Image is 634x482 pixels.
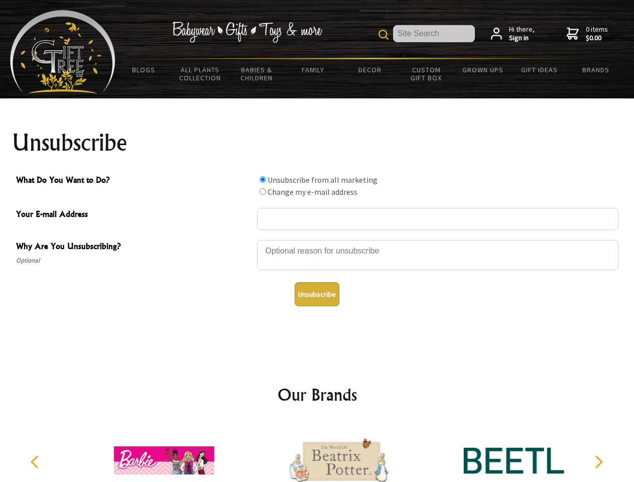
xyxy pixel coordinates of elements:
a: Hi there,Sign in [491,25,535,43]
strong: $0.00 [586,34,608,43]
label: Unsubscribe from all marketing [268,175,377,185]
button: Unsubscribe [295,282,339,306]
a: Grown Ups [454,59,511,80]
span: What Do You Want to Do? [16,174,252,188]
a: Decor [341,59,398,80]
h1: Unsubscribe [12,131,622,155]
strong: Sign in [509,34,535,43]
a: Gift Ideas [511,59,568,80]
img: Babywear - Gifts - Toys & more [172,22,322,43]
button: Previous [25,451,47,473]
input: What Do You Want to Do? [260,188,266,195]
h2: Our Brands [20,383,614,407]
span: Your E-mail Address [16,208,252,222]
label: Change my e-mail address [268,187,357,197]
a: Family [285,59,342,80]
a: Custom Gift Box [398,59,455,88]
img: Babyware - Gifts - Toys and more... [10,10,115,93]
span: Why Are You Unsubscribing? [16,240,252,255]
a: All Plants Collection [172,59,229,88]
input: Your E-mail Address [257,208,618,230]
span: Hi there, [509,25,535,43]
a: 0 items$0.00 [567,25,608,43]
img: product search [378,30,389,40]
a: BLOGS [115,59,172,80]
button: Next [587,451,609,473]
a: Brands [568,59,624,80]
textarea: Why Are You Unsubscribing? [257,240,618,270]
input: Site Search [393,25,475,42]
a: Babies & Children [228,59,285,88]
span: Optional [16,255,252,267]
span: 0 items [586,25,608,43]
input: What Do You Want to Do? [260,176,266,183]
